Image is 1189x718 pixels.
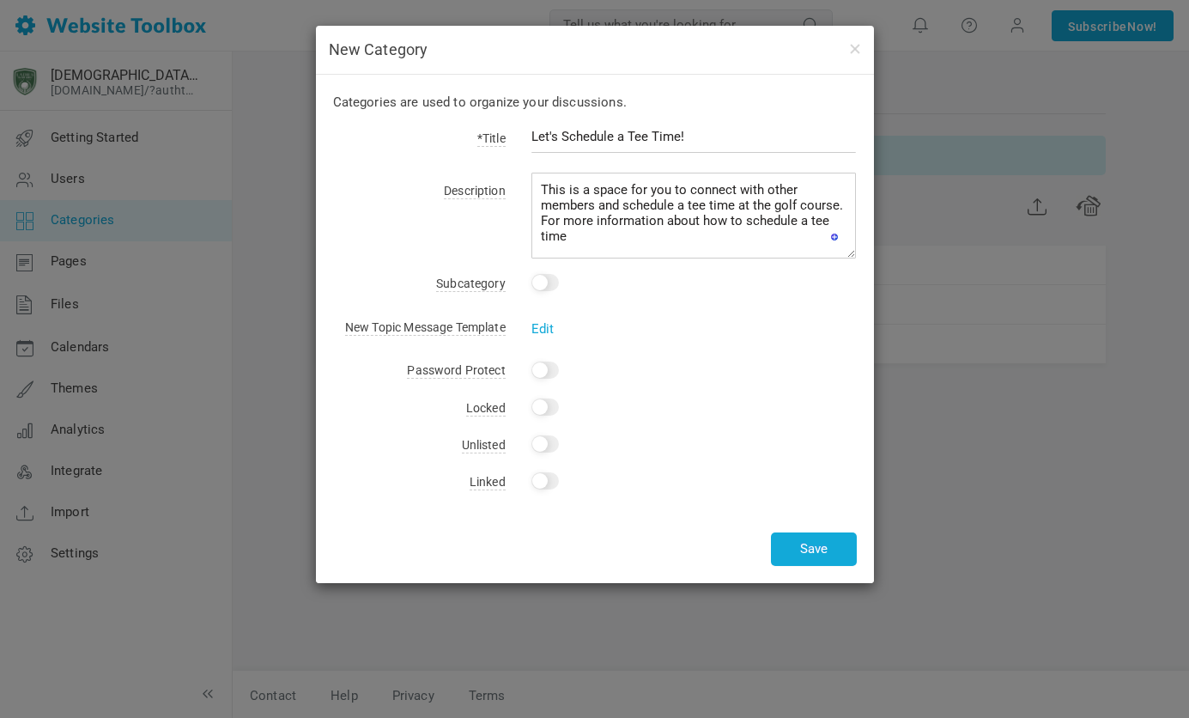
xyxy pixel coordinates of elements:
[444,184,506,199] span: Description
[466,401,506,417] span: Locked
[407,363,505,379] span: Password Protect
[436,277,506,292] span: Subcategory
[477,131,506,147] span: *Title
[531,173,857,259] textarea: To enrich screen reader interactions, please activate Accessibility in Grammarly extension settings
[329,39,861,61] h4: New Category
[531,321,555,337] a: Edit
[345,320,506,336] span: New Topic Message Template
[462,438,506,453] span: Unlisted
[333,92,857,113] p: Categories are used to organize your discussions.
[470,475,506,490] span: Linked
[771,532,857,566] button: Save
